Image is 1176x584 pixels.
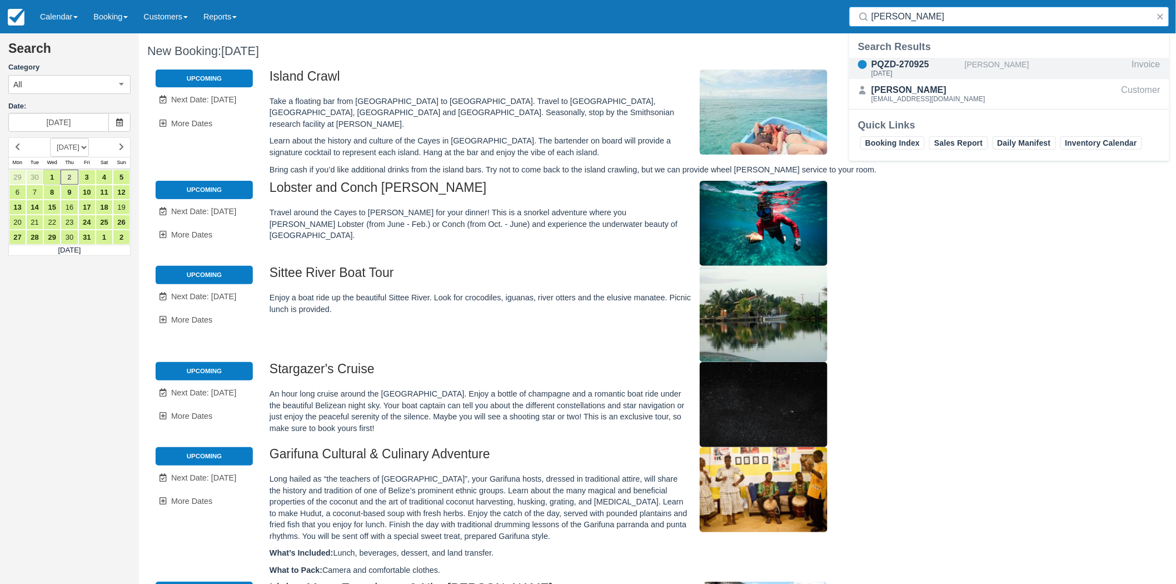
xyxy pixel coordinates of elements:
[156,70,253,87] li: Upcoming
[9,185,26,200] a: 6
[113,157,130,169] th: Sun
[270,362,902,383] h2: Stargazer's Cruise
[9,230,26,245] a: 27
[113,185,130,200] a: 12
[26,215,43,230] a: 21
[171,473,236,482] span: Next Date: [DATE]
[270,548,333,557] strong: What’s Included:
[96,185,113,200] a: 11
[221,44,259,58] span: [DATE]
[43,185,61,200] a: 8
[270,566,322,575] strong: What to Pack:
[43,230,61,245] a: 29
[270,164,902,176] p: Bring cash if you’d like additional drinks from the island bars. Try not to come back to the isla...
[1060,136,1142,150] a: Inventory Calendar
[700,266,828,362] img: M307-1
[156,200,253,223] a: Next Date: [DATE]
[9,200,26,215] a: 13
[9,215,26,230] a: 20
[270,547,902,559] p: Lunch, beverages, dessert, and land transfer.
[61,185,78,200] a: 9
[270,292,902,315] p: Enjoy a boat ride up the beautiful Sittee River. Look for crocodiles, iguanas, river otters and t...
[43,200,61,215] a: 15
[156,382,253,404] a: Next Date: [DATE]
[43,215,61,230] a: 22
[700,362,828,447] img: M308-1
[171,230,212,239] span: More Dates
[43,157,61,169] th: Wed
[78,230,96,245] a: 31
[61,157,78,169] th: Thu
[700,447,828,532] img: M49-1
[9,170,26,185] a: 29
[270,96,902,130] p: Take a floating bar from [GEOGRAPHIC_DATA] to [GEOGRAPHIC_DATA]. Travel to [GEOGRAPHIC_DATA], [GE...
[78,157,96,169] th: Fri
[78,200,96,215] a: 17
[171,119,212,128] span: More Dates
[871,96,985,102] div: [EMAIL_ADDRESS][DOMAIN_NAME]
[61,230,78,245] a: 30
[156,467,253,489] a: Next Date: [DATE]
[9,157,26,169] th: Mon
[270,266,902,286] h2: Sittee River Boat Tour
[96,215,113,230] a: 25
[171,388,236,397] span: Next Date: [DATE]
[96,230,113,245] a: 1
[26,170,43,185] a: 30
[8,9,24,26] img: checkfront-main-nav-mini-logo.png
[171,497,212,506] span: More Dates
[78,185,96,200] a: 10
[929,136,988,150] a: Sales Report
[78,170,96,185] a: 3
[270,388,902,434] p: An hour long cruise around the [GEOGRAPHIC_DATA]. Enjoy a bottle of champagne and a romantic boat...
[8,101,131,112] label: Date:
[26,230,43,245] a: 28
[8,75,131,94] button: All
[871,70,960,77] div: [DATE]
[13,79,22,90] span: All
[871,58,960,71] div: PQZD-270925
[156,285,253,308] a: Next Date: [DATE]
[270,70,902,90] h2: Island Crawl
[43,170,61,185] a: 1
[270,565,902,576] p: Camera and comfortable clothes.
[700,70,828,155] img: M305-1
[61,170,78,185] a: 2
[871,7,1152,27] input: Search ( / )
[270,181,902,201] h2: Lobster and Conch [PERSON_NAME]
[171,315,212,324] span: More Dates
[858,40,1160,53] div: Search Results
[270,207,902,241] p: Travel around the Cayes to [PERSON_NAME] for your dinner! This is a snorkel adventure where you [...
[9,245,131,256] td: [DATE]
[156,266,253,284] li: Upcoming
[993,136,1056,150] a: Daily Manifest
[849,58,1169,79] a: PQZD-270925[DATE][PERSON_NAME]Invoice
[871,83,985,97] div: [PERSON_NAME]
[1132,58,1160,79] div: Invoice
[860,136,925,150] a: Booking Index
[26,157,43,169] th: Tue
[171,207,236,216] span: Next Date: [DATE]
[700,181,828,266] img: M306-1
[171,412,212,420] span: More Dates
[8,62,131,73] label: Category
[78,215,96,230] a: 24
[61,215,78,230] a: 23
[270,135,902,158] p: Learn about the history and culture of the Cayes in [GEOGRAPHIC_DATA]. The bartender on board wil...
[147,44,572,58] h1: New Booking:
[113,170,130,185] a: 5
[26,200,43,215] a: 14
[26,185,43,200] a: 7
[61,200,78,215] a: 16
[171,292,236,301] span: Next Date: [DATE]
[171,95,236,104] span: Next Date: [DATE]
[858,118,1160,132] div: Quick Links
[156,88,253,111] a: Next Date: [DATE]
[156,362,253,380] li: Upcoming
[96,170,113,185] a: 4
[270,473,902,542] p: Long hailed as “the teachers of [GEOGRAPHIC_DATA]”, your Garifuna hosts, dressed in traditional a...
[96,200,113,215] a: 18
[1122,83,1160,105] div: Customer
[156,181,253,199] li: Upcoming
[96,157,113,169] th: Sat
